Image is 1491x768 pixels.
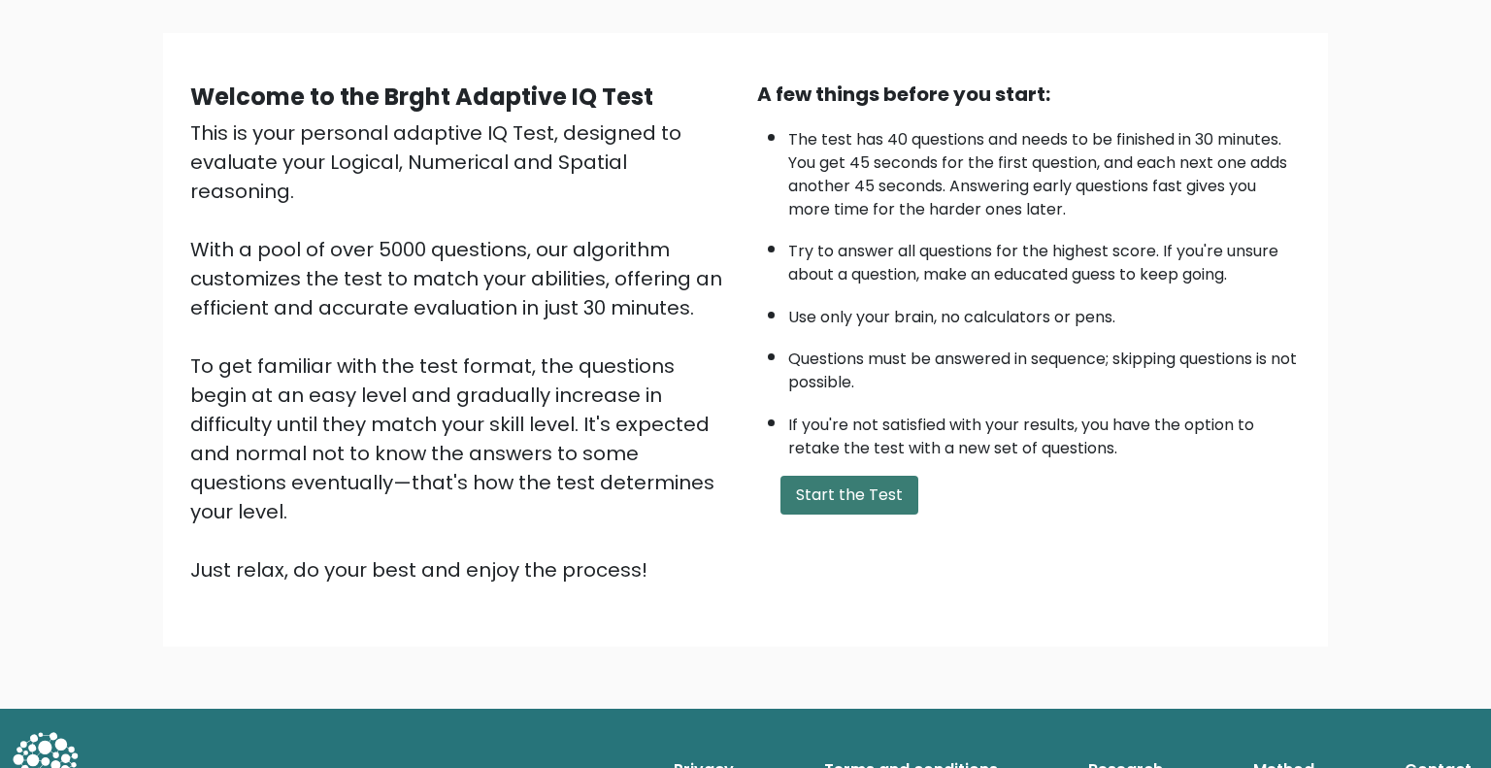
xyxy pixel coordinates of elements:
div: A few things before you start: [757,80,1301,109]
div: This is your personal adaptive IQ Test, designed to evaluate your Logical, Numerical and Spatial ... [190,118,734,584]
li: Questions must be answered in sequence; skipping questions is not possible. [788,338,1301,394]
li: If you're not satisfied with your results, you have the option to retake the test with a new set ... [788,404,1301,460]
li: The test has 40 questions and needs to be finished in 30 minutes. You get 45 seconds for the firs... [788,118,1301,221]
li: Try to answer all questions for the highest score. If you're unsure about a question, make an edu... [788,230,1301,286]
li: Use only your brain, no calculators or pens. [788,296,1301,329]
b: Welcome to the Brght Adaptive IQ Test [190,81,653,113]
button: Start the Test [780,476,918,515]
